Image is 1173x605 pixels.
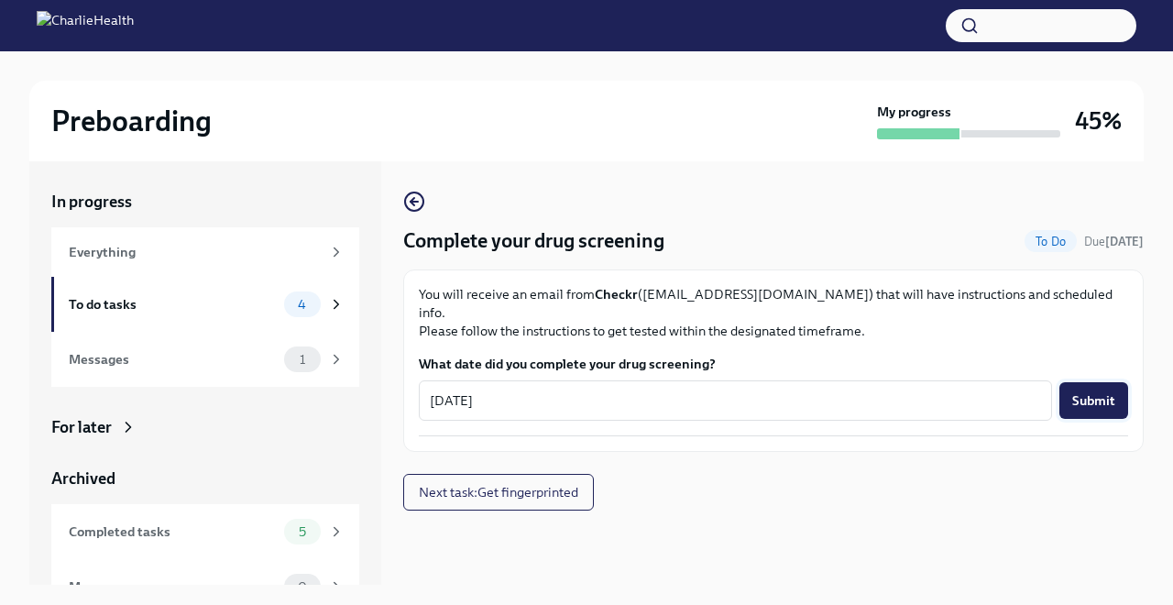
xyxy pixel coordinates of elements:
[1075,104,1122,137] h3: 45%
[51,103,212,139] h2: Preboarding
[1072,391,1115,410] span: Submit
[51,504,359,559] a: Completed tasks5
[877,103,951,121] strong: My progress
[1059,382,1128,419] button: Submit
[288,525,317,539] span: 5
[1025,235,1077,248] span: To Do
[1084,233,1144,250] span: September 24th, 2025 08:00
[419,483,578,501] span: Next task : Get fingerprinted
[419,285,1128,340] p: You will receive an email from ([EMAIL_ADDRESS][DOMAIN_NAME]) that will have instructions and sch...
[287,298,317,312] span: 4
[430,390,1041,412] textarea: [DATE]
[51,191,359,213] a: In progress
[69,522,277,542] div: Completed tasks
[403,227,664,255] h4: Complete your drug screening
[51,416,112,438] div: For later
[51,332,359,387] a: Messages1
[69,242,321,262] div: Everything
[287,580,318,594] span: 0
[37,11,134,40] img: CharlieHealth
[1084,235,1144,248] span: Due
[1105,235,1144,248] strong: [DATE]
[595,286,638,302] strong: Checkr
[419,355,1128,373] label: What date did you complete your drug screening?
[69,577,277,597] div: Messages
[51,227,359,277] a: Everything
[51,277,359,332] a: To do tasks4
[403,474,594,511] button: Next task:Get fingerprinted
[51,467,359,489] a: Archived
[69,349,277,369] div: Messages
[289,353,316,367] span: 1
[69,294,277,314] div: To do tasks
[51,416,359,438] a: For later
